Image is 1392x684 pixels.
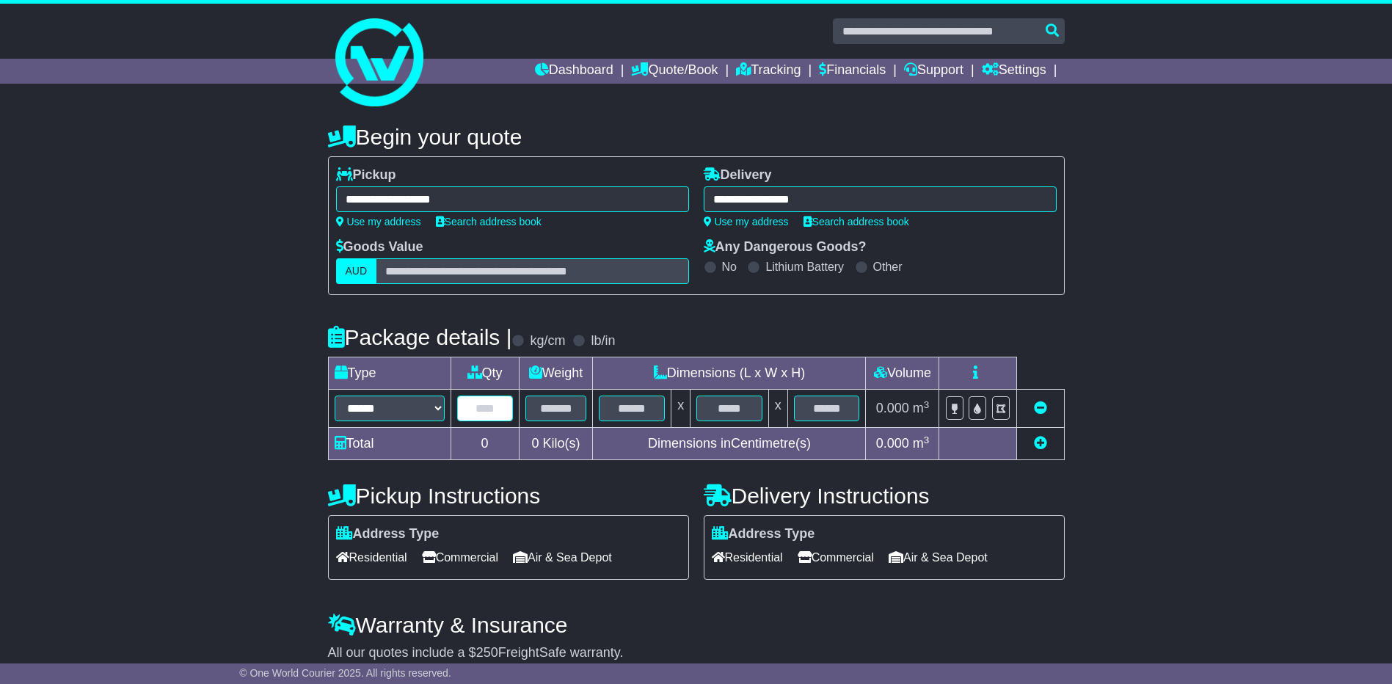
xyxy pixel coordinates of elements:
label: Delivery [704,167,772,183]
td: Kilo(s) [519,428,593,460]
a: Support [904,59,963,84]
td: Dimensions in Centimetre(s) [593,428,866,460]
label: Pickup [336,167,396,183]
label: Lithium Battery [765,260,844,274]
a: Search address book [436,216,542,228]
span: 250 [476,645,498,660]
td: Type [328,357,451,390]
td: Volume [866,357,939,390]
a: Add new item [1034,436,1047,451]
span: Commercial [798,546,874,569]
h4: Pickup Instructions [328,484,689,508]
td: 0 [451,428,519,460]
td: Qty [451,357,519,390]
a: Quote/Book [631,59,718,84]
label: kg/cm [530,333,565,349]
a: Remove this item [1034,401,1047,415]
td: Dimensions (L x W x H) [593,357,866,390]
label: Address Type [336,526,440,542]
td: x [768,390,787,428]
span: Residential [712,546,783,569]
span: © One World Courier 2025. All rights reserved. [239,667,451,679]
span: m [913,401,930,415]
label: No [722,260,737,274]
label: Any Dangerous Goods? [704,239,867,255]
label: Goods Value [336,239,423,255]
label: AUD [336,258,377,284]
td: Total [328,428,451,460]
h4: Package details | [328,325,512,349]
span: 0 [531,436,539,451]
sup: 3 [924,434,930,445]
a: Dashboard [535,59,613,84]
span: Residential [336,546,407,569]
a: Settings [982,59,1046,84]
span: m [913,436,930,451]
a: Search address book [804,216,909,228]
span: 0.000 [876,401,909,415]
span: Air & Sea Depot [889,546,988,569]
h4: Begin your quote [328,125,1065,149]
span: 0.000 [876,436,909,451]
h4: Delivery Instructions [704,484,1065,508]
a: Tracking [736,59,801,84]
div: All our quotes include a $ FreightSafe warranty. [328,645,1065,661]
label: lb/in [591,333,615,349]
td: Weight [519,357,593,390]
h4: Warranty & Insurance [328,613,1065,637]
a: Financials [819,59,886,84]
sup: 3 [924,399,930,410]
a: Use my address [336,216,421,228]
td: x [671,390,690,428]
label: Address Type [712,526,815,542]
label: Other [873,260,903,274]
span: Commercial [422,546,498,569]
span: Air & Sea Depot [513,546,612,569]
a: Use my address [704,216,789,228]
